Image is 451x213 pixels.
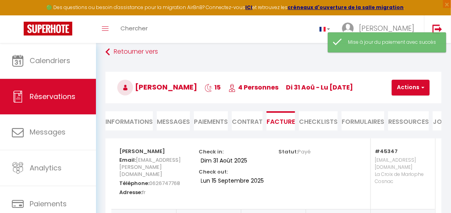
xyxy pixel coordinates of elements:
span: [PERSON_NAME] [359,23,414,33]
li: Informations [105,111,153,131]
a: Retourner vers [105,45,442,59]
li: CHECKLISTS [299,111,338,131]
span: Réservations [30,92,75,101]
span: 15 [205,83,221,92]
strong: #45347 [375,148,398,155]
span: fr [142,187,146,198]
p: Check out: [199,166,228,176]
span: 0626747768 [149,177,180,189]
li: Contrat [232,111,263,131]
li: FORMULAIRES [342,111,384,131]
p: [EMAIL_ADDRESS][DOMAIN_NAME] La Croix de Marlophe Cosnac [375,155,427,201]
span: Paiements [30,199,67,209]
li: Facture [267,111,295,131]
strong: Email: [119,156,136,164]
p: Statut: [278,146,311,155]
img: Super Booking [24,22,72,35]
span: di 31 Aoû - lu [DATE] [286,83,353,92]
strong: [PERSON_NAME] [119,148,165,155]
span: 4 Personnes [228,83,278,92]
span: Payé [298,148,311,155]
span: [PERSON_NAME] [117,82,197,92]
strong: Adresse: [119,189,142,196]
span: Calendriers [30,56,70,65]
li: Paiements [194,111,228,131]
a: créneaux d'ouverture de la salle migration [288,4,404,11]
img: ... [342,22,354,34]
div: Mise à jour du paiement avec succès [348,39,438,46]
img: logout [432,24,442,34]
a: Chercher [115,15,154,43]
a: ICI [246,4,253,11]
span: Chercher [120,24,148,32]
strong: Téléphone: [119,179,149,187]
button: Actions [392,80,430,95]
span: [EMAIL_ADDRESS][PERSON_NAME][DOMAIN_NAME] [119,154,181,180]
a: ... [PERSON_NAME] [336,15,424,43]
span: Messages [157,117,190,126]
li: Ressources [388,111,429,131]
span: Analytics [30,163,62,173]
span: Messages [30,127,66,137]
p: Check in: [199,146,224,155]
